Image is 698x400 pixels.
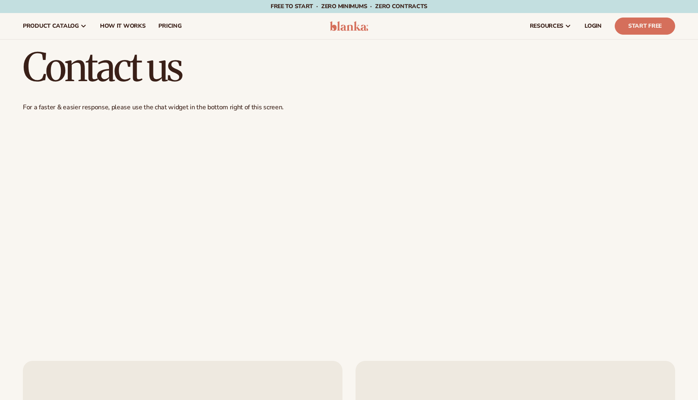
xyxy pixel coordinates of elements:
a: product catalog [16,13,93,39]
a: resources [523,13,578,39]
span: LOGIN [585,23,602,29]
span: product catalog [23,23,79,29]
a: pricing [152,13,188,39]
img: logo [330,21,369,31]
a: LOGIN [578,13,608,39]
a: Start Free [615,18,675,35]
p: For a faster & easier response, please use the chat widget in the bottom right of this screen. [23,103,675,112]
h1: Contact us [23,48,675,87]
span: Free to start · ZERO minimums · ZERO contracts [271,2,427,10]
span: How It Works [100,23,146,29]
span: pricing [158,23,181,29]
a: How It Works [93,13,152,39]
span: resources [530,23,563,29]
iframe: Contact Us Form [23,118,675,338]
